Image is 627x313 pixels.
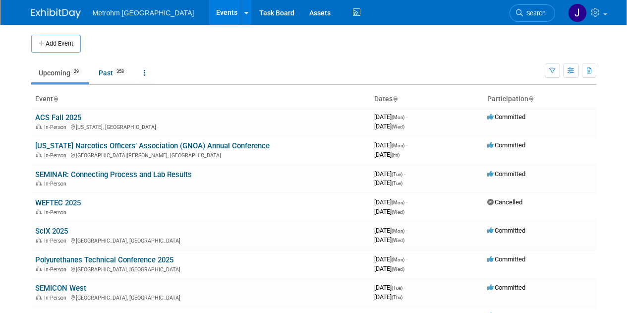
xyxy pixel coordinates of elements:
[374,123,404,130] span: [DATE]
[36,124,42,129] img: In-Person Event
[523,9,546,17] span: Search
[392,257,404,262] span: (Mon)
[53,95,58,103] a: Sort by Event Name
[36,181,42,186] img: In-Person Event
[487,255,525,263] span: Committed
[392,143,404,148] span: (Mon)
[392,209,404,215] span: (Wed)
[374,198,407,206] span: [DATE]
[35,236,366,244] div: [GEOGRAPHIC_DATA], [GEOGRAPHIC_DATA]
[374,293,402,301] span: [DATE]
[35,123,366,130] div: [US_STATE], [GEOGRAPHIC_DATA]
[35,265,366,273] div: [GEOGRAPHIC_DATA], [GEOGRAPHIC_DATA]
[392,295,402,300] span: (Thu)
[374,179,402,187] span: [DATE]
[406,113,407,121] span: -
[406,227,407,234] span: -
[44,124,69,130] span: In-Person
[93,9,194,17] span: Metrohm [GEOGRAPHIC_DATA]
[392,266,404,272] span: (Wed)
[392,285,402,291] span: (Tue)
[404,170,405,178] span: -
[374,170,405,178] span: [DATE]
[35,141,270,150] a: [US_STATE] Narcotics Officers’ Association (GNOA) Annual Conference
[392,172,402,177] span: (Tue)
[487,113,525,121] span: Committed
[31,63,89,82] a: Upcoming29
[392,181,402,186] span: (Tue)
[392,200,404,205] span: (Mon)
[374,236,404,244] span: [DATE]
[393,95,398,103] a: Sort by Start Date
[35,255,173,264] a: Polyurethanes Technical Conference 2025
[487,141,525,149] span: Committed
[374,255,407,263] span: [DATE]
[91,63,134,82] a: Past358
[71,68,82,75] span: 29
[36,266,42,271] img: In-Person Event
[31,8,81,18] img: ExhibitDay
[568,3,587,22] img: Joanne Yam
[374,151,399,158] span: [DATE]
[35,170,192,179] a: SEMINAR: Connecting Process and Lab Results
[35,227,68,236] a: SciX 2025
[487,284,525,291] span: Committed
[374,227,407,234] span: [DATE]
[392,115,404,120] span: (Mon)
[392,152,399,158] span: (Fri)
[374,141,407,149] span: [DATE]
[31,35,81,53] button: Add Event
[370,91,483,108] th: Dates
[44,152,69,159] span: In-Person
[404,284,405,291] span: -
[44,209,69,216] span: In-Person
[35,284,86,293] a: SEMICON West
[483,91,596,108] th: Participation
[392,228,404,234] span: (Mon)
[374,113,407,121] span: [DATE]
[36,295,42,300] img: In-Person Event
[44,266,69,273] span: In-Person
[35,198,81,207] a: WEFTEC 2025
[31,91,370,108] th: Event
[36,152,42,157] img: In-Person Event
[35,151,366,159] div: [GEOGRAPHIC_DATA][PERSON_NAME], [GEOGRAPHIC_DATA]
[406,141,407,149] span: -
[406,255,407,263] span: -
[36,238,42,243] img: In-Person Event
[392,124,404,129] span: (Wed)
[44,238,69,244] span: In-Person
[36,209,42,214] img: In-Person Event
[487,170,525,178] span: Committed
[35,293,366,301] div: [GEOGRAPHIC_DATA], [GEOGRAPHIC_DATA]
[35,113,81,122] a: ACS Fall 2025
[44,181,69,187] span: In-Person
[487,227,525,234] span: Committed
[44,295,69,301] span: In-Person
[374,265,404,272] span: [DATE]
[114,68,127,75] span: 358
[392,238,404,243] span: (Wed)
[510,4,555,22] a: Search
[406,198,407,206] span: -
[528,95,533,103] a: Sort by Participation Type
[374,208,404,215] span: [DATE]
[487,198,522,206] span: Cancelled
[374,284,405,291] span: [DATE]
